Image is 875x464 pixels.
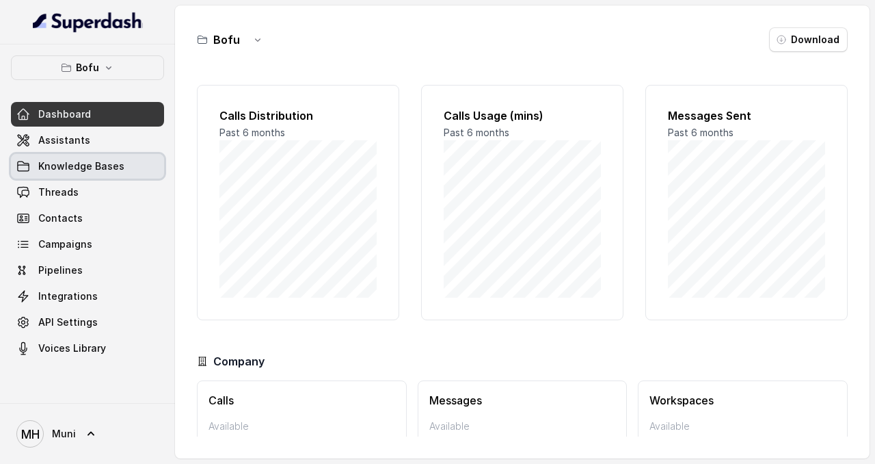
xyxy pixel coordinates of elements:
[38,289,98,303] span: Integrations
[38,107,91,121] span: Dashboard
[11,258,164,283] a: Pipelines
[668,127,733,138] span: Past 6 months
[649,420,836,433] p: Available
[213,353,265,370] h3: Company
[208,433,395,450] p: 31405 mins
[429,392,616,409] h3: Messages
[11,128,164,153] a: Assistants
[219,127,285,138] span: Past 6 months
[11,206,164,231] a: Contacts
[208,392,395,409] h3: Calls
[649,392,836,409] h3: Workspaces
[33,11,143,33] img: light.svg
[649,433,836,450] p: 9 Workspaces
[219,107,377,124] h2: Calls Distribution
[38,263,83,277] span: Pipelines
[38,211,83,225] span: Contacts
[38,185,79,199] span: Threads
[444,107,601,124] h2: Calls Usage (mins)
[429,420,616,433] p: Available
[769,27,848,52] button: Download
[38,315,98,329] span: API Settings
[38,133,90,147] span: Assistants
[11,415,164,453] a: Muni
[11,310,164,335] a: API Settings
[21,427,40,441] text: MH
[38,159,124,173] span: Knowledge Bases
[76,60,99,76] p: Bofu
[11,336,164,361] a: Voices Library
[213,31,240,48] h3: Bofu
[429,433,616,450] p: 311 messages
[11,284,164,309] a: Integrations
[444,127,509,138] span: Past 6 months
[11,102,164,127] a: Dashboard
[52,427,76,441] span: Muni
[11,180,164,205] a: Threads
[11,55,164,80] button: Bofu
[668,107,825,124] h2: Messages Sent
[208,420,395,433] p: Available
[11,232,164,257] a: Campaigns
[38,341,106,355] span: Voices Library
[38,237,92,251] span: Campaigns
[11,154,164,179] a: Knowledge Bases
